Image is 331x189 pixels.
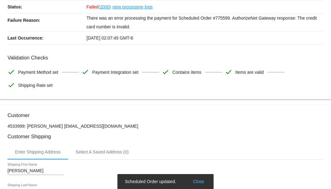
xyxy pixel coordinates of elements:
mat-icon: check [162,68,169,76]
h3: Customer [7,112,324,118]
mat-icon: check [225,68,232,76]
span: Shipping Rate set [18,79,53,92]
span: Contains items [172,66,201,79]
mat-icon: check [7,68,15,76]
p: Failure Reason: [7,14,86,27]
h3: Customer Shipping [7,134,324,139]
h3: Validation Checks [7,55,324,61]
span: Payment Method set [18,66,58,79]
div: Enter Shipping Address [15,149,61,154]
simple-snack-bar: Scheduled Order updated. [125,178,206,185]
div: Select A Saved Address (0) [76,149,129,154]
mat-icon: check [7,81,15,89]
p: Last Occurrence: [7,31,86,45]
p: 4533999: [PERSON_NAME] [EMAIL_ADDRESS][DOMAIN_NAME] [7,124,324,129]
span: Failed [86,4,111,9]
span: [DATE] 02:07:45 GMT-6 [86,35,133,40]
input: Shipping First Name [7,168,64,173]
span: Items are valid [235,66,264,79]
span: Payment Integration set [92,66,138,79]
mat-icon: check [82,68,89,76]
p: There was an error processing the payment for Scheduled Order #775599. AuthorizeNet Gateway respo... [86,14,324,31]
a: (2000) [98,0,111,13]
p: Status: [7,0,86,13]
a: view processing logs [112,0,153,13]
button: Close [191,178,206,185]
